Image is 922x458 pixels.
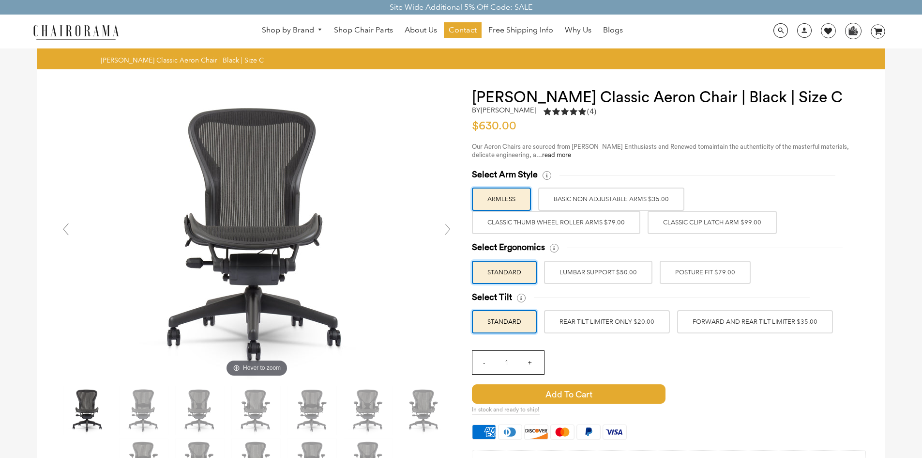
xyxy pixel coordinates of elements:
span: Our Aeron Chairs are sourced from [PERSON_NAME] Enthusiasts and Renewed to [472,143,704,150]
a: Shop by Brand [257,23,328,38]
img: Herman Miller Classic Aeron Chair | Black | Size C - chairorama [112,89,402,379]
span: $630.00 [472,120,516,132]
img: WhatsApp_Image_2024-07-12_at_16.23.01.webp [846,23,861,38]
input: + [518,351,541,374]
span: Select Arm Style [472,169,538,180]
img: Herman Miller Classic Aeron Chair | Black | Size C - chairorama [344,386,393,435]
img: Herman Miller Classic Aeron Chair | Black | Size C - chairorama [232,386,280,435]
label: LUMBAR SUPPORT $50.00 [544,261,652,284]
a: read more [542,152,571,158]
span: Blogs [603,25,623,35]
a: [PERSON_NAME] [481,106,536,114]
span: Why Us [565,25,591,35]
a: Shop Chair Parts [329,22,398,38]
h1: [PERSON_NAME] Classic Aeron Chair | Black | Size C [472,89,866,106]
label: REAR TILT LIMITER ONLY $20.00 [544,310,670,333]
span: [PERSON_NAME] Classic Aeron Chair | Black | Size C [101,56,264,64]
label: STANDARD [472,261,537,284]
div: 5.0 rating (4 votes) [544,106,596,117]
span: Shop Chair Parts [334,25,393,35]
a: 5.0 rating (4 votes) [544,106,596,119]
label: POSTURE FIT $79.00 [660,261,751,284]
span: Contact [449,25,477,35]
span: In stock and ready to ship! [472,406,540,414]
nav: breadcrumbs [101,56,267,64]
label: STANDARD [472,310,537,333]
label: Classic Clip Latch Arm $99.00 [648,211,777,234]
a: About Us [400,22,442,38]
span: Select Tilt [472,292,512,303]
img: Herman Miller Classic Aeron Chair | Black | Size C - chairorama [63,386,112,435]
img: Herman Miller Classic Aeron Chair | Black | Size C - chairorama [288,386,336,435]
a: Contact [444,22,482,38]
span: Select Ergonomics [472,242,545,253]
span: About Us [405,25,437,35]
span: Add to Cart [472,384,665,404]
input: - [472,351,496,374]
img: Herman Miller Classic Aeron Chair | Black | Size C - chairorama [176,386,224,435]
button: Add to Cart [472,384,748,404]
img: chairorama [28,23,124,40]
span: (4) [587,107,596,117]
label: FORWARD AND REAR TILT LIMITER $35.00 [677,310,833,333]
a: Why Us [560,22,596,38]
nav: DesktopNavigation [166,22,719,40]
a: Blogs [598,22,628,38]
img: Herman Miller Classic Aeron Chair | Black | Size C - chairorama [400,386,449,435]
h2: by [472,106,536,114]
label: ARMLESS [472,188,531,211]
a: Herman Miller Classic Aeron Chair | Black | Size C - chairoramaHover to zoom [112,229,402,238]
label: BASIC NON ADJUSTABLE ARMS $35.00 [538,188,684,211]
span: Free Shipping Info [488,25,553,35]
label: Classic Thumb Wheel Roller Arms $79.00 [472,211,640,234]
a: Free Shipping Info [484,22,558,38]
img: Herman Miller Classic Aeron Chair | Black | Size C - chairorama [120,386,168,435]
